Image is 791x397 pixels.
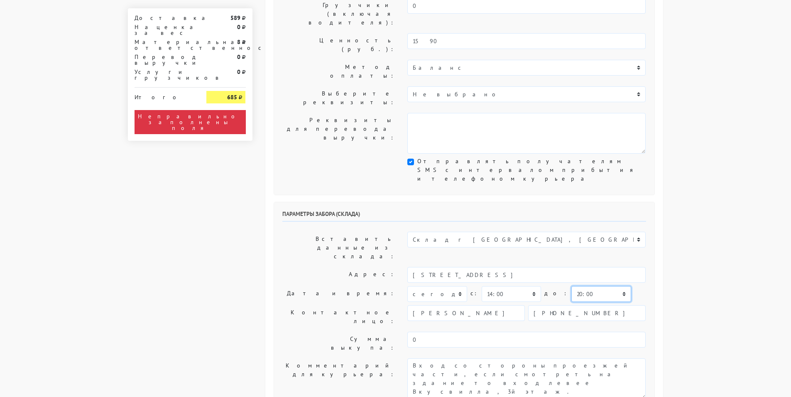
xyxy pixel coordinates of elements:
label: Вставить данные из склада: [276,232,402,264]
h6: Параметры забора (склада) [282,211,646,222]
label: c: [470,286,478,301]
label: Контактное лицо: [276,305,402,328]
label: Выберите реквизиты: [276,86,402,110]
label: Реквизиты для перевода выручки: [276,113,402,154]
label: Отправлять получателям SMS с интервалом прибытия и телефоном курьера [417,157,646,183]
div: Материальная ответственность [128,39,201,51]
div: Доставка [128,15,201,21]
label: Ценность (руб.): [276,33,402,56]
label: до: [544,286,568,301]
div: Итого [135,91,194,100]
div: Услуги грузчиков [128,69,201,81]
div: Наценка за вес [128,24,201,36]
input: Телефон [528,305,646,321]
strong: 0 [237,53,240,61]
label: Метод оплаты: [276,60,402,83]
strong: 0 [237,23,240,31]
div: Неправильно заполнены поля [135,110,246,134]
strong: 0 [237,68,240,76]
strong: 685 [227,93,237,101]
strong: 589 [230,14,240,22]
input: Имя [407,305,525,321]
strong: 8 [237,38,240,46]
label: Адрес: [276,267,402,283]
div: Перевод выручки [128,54,201,66]
label: Сумма выкупа: [276,332,402,355]
label: Дата и время: [276,286,402,302]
